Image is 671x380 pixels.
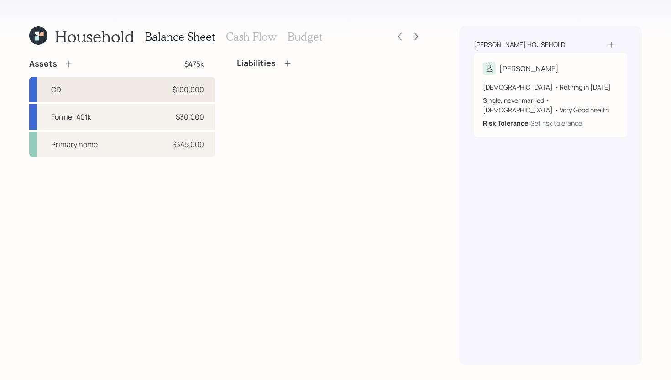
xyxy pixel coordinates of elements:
h4: Liabilities [237,58,276,69]
div: Single, never married • [DEMOGRAPHIC_DATA] • Very Good health [483,95,618,115]
div: $100,000 [173,84,204,95]
h1: Household [55,26,134,46]
div: [PERSON_NAME] [499,63,559,74]
div: CD [51,84,61,95]
div: Primary home [51,139,98,150]
b: Risk Tolerance: [483,119,530,127]
div: $475k [184,58,204,69]
h4: Assets [29,59,57,69]
h3: Cash Flow [226,30,277,43]
div: [DEMOGRAPHIC_DATA] • Retiring in [DATE] [483,82,618,92]
h3: Budget [288,30,322,43]
h3: Balance Sheet [145,30,215,43]
div: $345,000 [172,139,204,150]
div: [PERSON_NAME] household [474,40,565,49]
div: Former 401k [51,111,91,122]
div: Set risk tolerance [530,118,582,128]
div: $30,000 [176,111,204,122]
